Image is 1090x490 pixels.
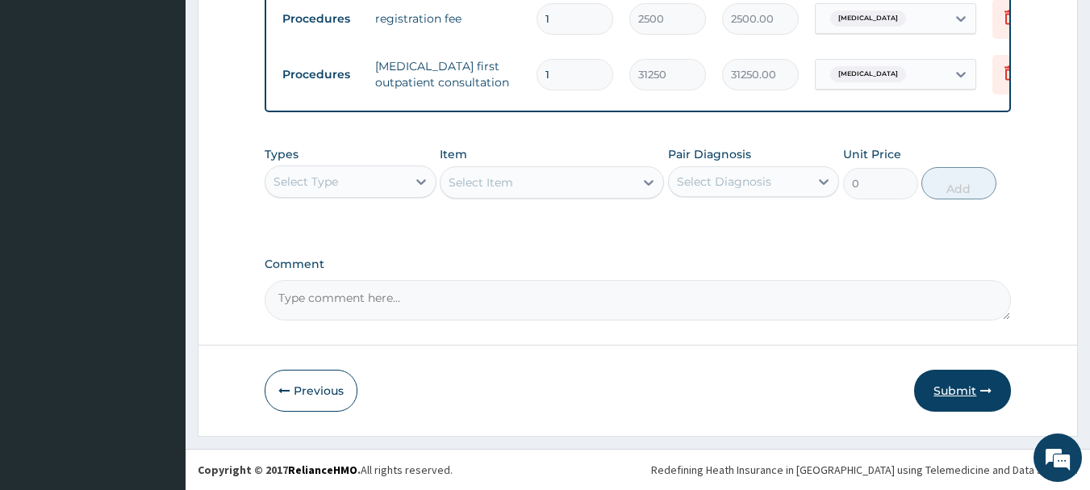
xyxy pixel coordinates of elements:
[30,81,65,121] img: d_794563401_company_1708531726252_794563401
[94,144,223,307] span: We're online!
[651,462,1078,478] div: Redefining Heath Insurance in [GEOGRAPHIC_DATA] using Telemedicine and Data Science!
[288,463,357,477] a: RelianceHMO
[265,8,303,47] div: Minimize live chat window
[186,449,1090,490] footer: All rights reserved.
[677,174,771,190] div: Select Diagnosis
[274,4,367,34] td: Procedures
[265,370,357,412] button: Previous
[830,66,906,82] span: [MEDICAL_DATA]
[921,167,996,199] button: Add
[8,322,307,379] textarea: Type your message and hit 'Enter'
[440,146,467,162] label: Item
[367,2,528,35] td: registration fee
[830,10,906,27] span: [MEDICAL_DATA]
[274,174,338,190] div: Select Type
[84,90,271,111] div: Chat with us now
[198,463,361,477] strong: Copyright © 2017 .
[668,146,751,162] label: Pair Diagnosis
[265,258,1012,271] label: Comment
[367,50,528,98] td: [MEDICAL_DATA] first outpatient consultation
[265,148,299,161] label: Types
[843,146,901,162] label: Unit Price
[274,60,367,90] td: Procedures
[914,370,1011,412] button: Submit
